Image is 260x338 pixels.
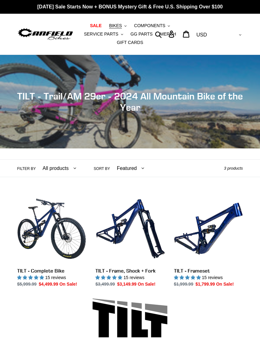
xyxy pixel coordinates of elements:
a: GIFT CARDS [114,38,147,47]
button: BIKES [106,22,130,30]
span: SERVICE PARTS [84,31,118,37]
button: SERVICE PARTS [81,30,126,38]
span: 3 products [224,166,243,171]
label: Filter by [17,166,36,171]
a: GG PARTS [128,30,156,38]
button: COMPONENTS [131,22,173,30]
span: COMPONENTS [134,23,165,28]
span: GG PARTS [131,31,153,37]
span: GIFT CARDS [117,40,143,45]
a: SALE [87,22,105,30]
img: Canfield Bikes [17,27,74,41]
span: BIKES [109,23,122,28]
span: SALE [90,23,102,28]
label: Sort by [94,166,110,171]
span: TILT - Trail/AM 29er - 2024 All Mountain Bike of the Year [17,90,243,113]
